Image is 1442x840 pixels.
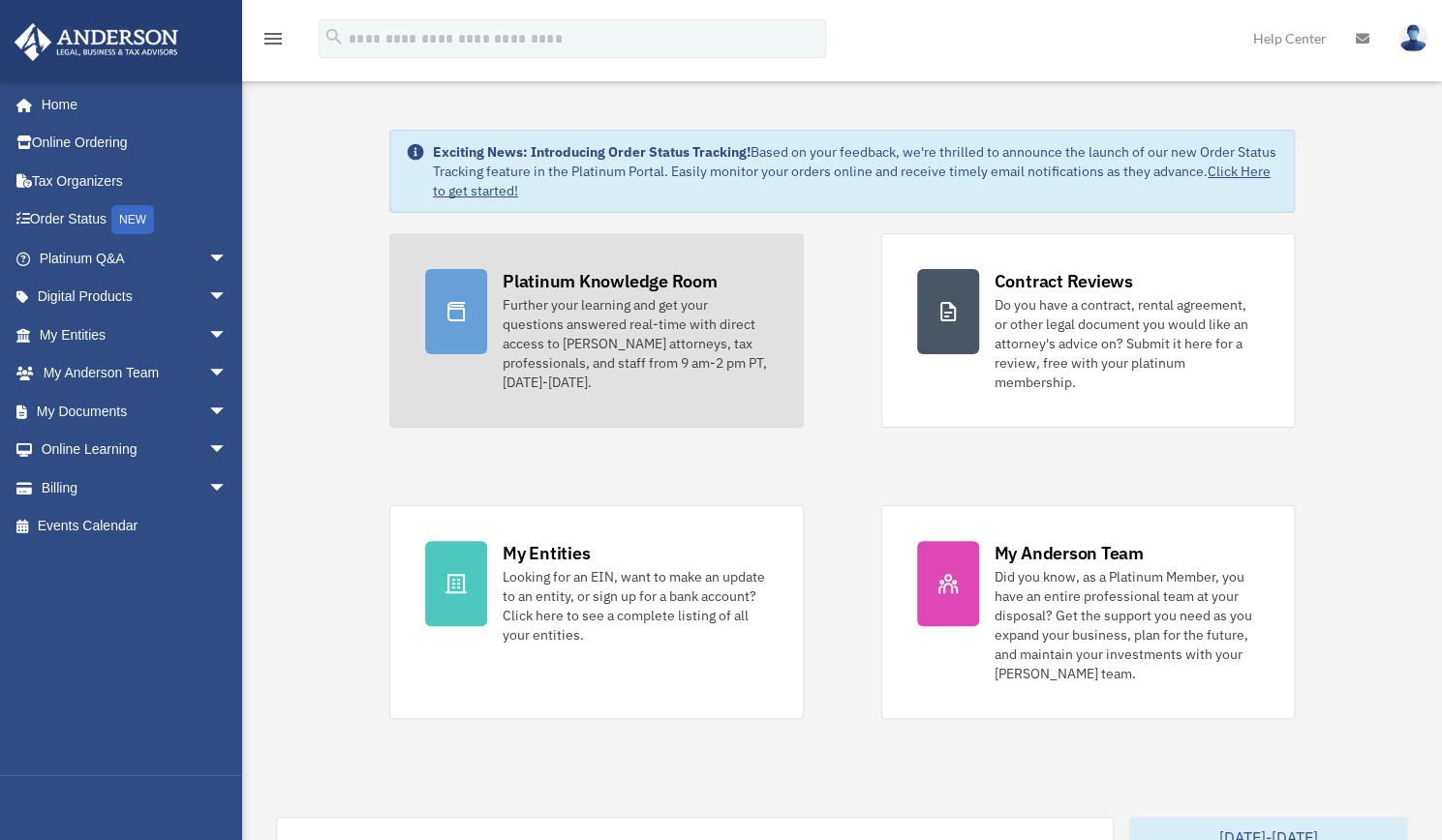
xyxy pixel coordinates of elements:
a: menu [261,34,285,50]
a: Click Here to get started! [433,163,1271,199]
a: My Anderson Team Did you know, as a Platinum Member, you have an entire professional team at your... [881,505,1296,719]
span: arrow_drop_down [208,315,247,355]
a: Events Calendar [14,507,257,546]
a: Online Learningarrow_drop_down [14,431,257,469]
span: arrow_drop_down [208,431,247,470]
a: Order StatusNEW [14,200,257,240]
span: arrow_drop_down [208,392,247,432]
div: Based on your feedback, we're thrilled to announce the launch of our new Order Status Tracking fe... [433,142,1278,200]
i: search [323,26,345,47]
a: Tax Organizers [14,162,257,200]
div: Contract Reviews [995,269,1133,293]
a: Billingarrow_drop_down [14,468,257,507]
i: menu [261,27,285,50]
span: arrow_drop_down [208,468,247,508]
div: Do you have a contract, rental agreement, or other legal document you would like an attorney's ad... [995,295,1260,392]
div: Looking for an EIN, want to make an update to an entity, or sign up for a bank account? Click her... [503,567,768,645]
img: Anderson Advisors Platinum Portal [9,23,184,61]
div: NEW [111,205,154,234]
a: Platinum Knowledge Room Further your learning and get your questions answered real-time with dire... [389,233,804,428]
div: Further your learning and get your questions answered real-time with direct access to [PERSON_NAM... [503,295,768,392]
span: arrow_drop_down [208,354,247,394]
a: My Entities Looking for an EIN, want to make an update to an entity, or sign up for a bank accoun... [389,505,804,719]
div: My Anderson Team [995,541,1144,565]
a: Platinum Q&Aarrow_drop_down [14,239,257,278]
div: Did you know, as a Platinum Member, you have an entire professional team at your disposal? Get th... [995,567,1260,683]
a: Contract Reviews Do you have a contract, rental agreement, or other legal document you would like... [881,233,1296,428]
a: Home [14,85,247,124]
div: Platinum Knowledge Room [503,269,718,293]
img: User Pic [1398,24,1427,52]
a: My Entitiesarrow_drop_down [14,315,257,354]
a: My Documentsarrow_drop_down [14,392,257,431]
span: arrow_drop_down [208,278,247,317]
a: Digital Productsarrow_drop_down [14,278,257,316]
a: Online Ordering [14,124,257,163]
span: arrow_drop_down [208,239,247,279]
div: My Entities [503,541,590,565]
strong: Exciting News: Introducing Order Status Tracking! [433,143,751,161]
a: My Anderson Teamarrow_drop_down [14,354,257,393]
